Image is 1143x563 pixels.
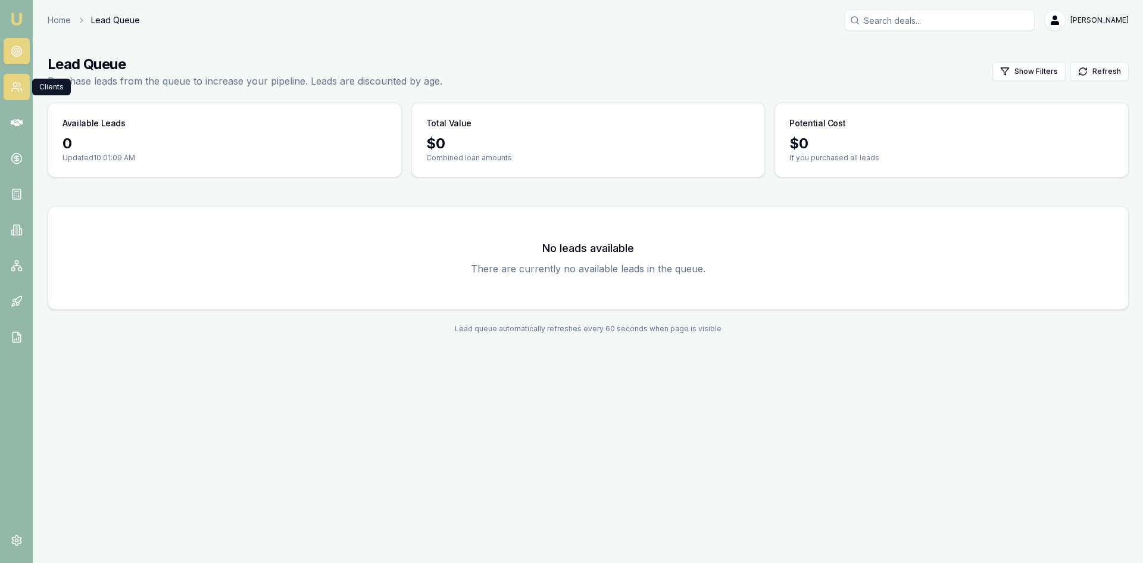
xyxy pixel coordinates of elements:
div: $ 0 [789,134,1114,153]
p: There are currently no available leads in the queue. [63,262,1114,276]
h3: Available Leads [63,117,126,129]
nav: breadcrumb [48,14,140,26]
h1: Lead Queue [48,55,442,74]
a: Home [48,14,71,26]
div: $ 0 [426,134,751,153]
h3: Total Value [426,117,471,129]
p: If you purchased all leads [789,153,1114,163]
p: Updated 10:01:09 AM [63,153,387,163]
div: Lead queue automatically refreshes every 60 seconds when page is visible [48,324,1129,334]
span: [PERSON_NAME] [1070,15,1129,25]
h3: No leads available [63,240,1114,257]
button: Refresh [1070,62,1129,81]
div: Clients [32,79,71,95]
img: emu-icon-u.png [10,12,24,26]
p: Combined loan amounts [426,153,751,163]
div: 0 [63,134,387,153]
h3: Potential Cost [789,117,845,129]
button: Show Filters [992,62,1066,81]
p: Purchase leads from the queue to increase your pipeline. Leads are discounted by age. [48,74,442,88]
input: Search deals [844,10,1035,31]
span: Lead Queue [91,14,140,26]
